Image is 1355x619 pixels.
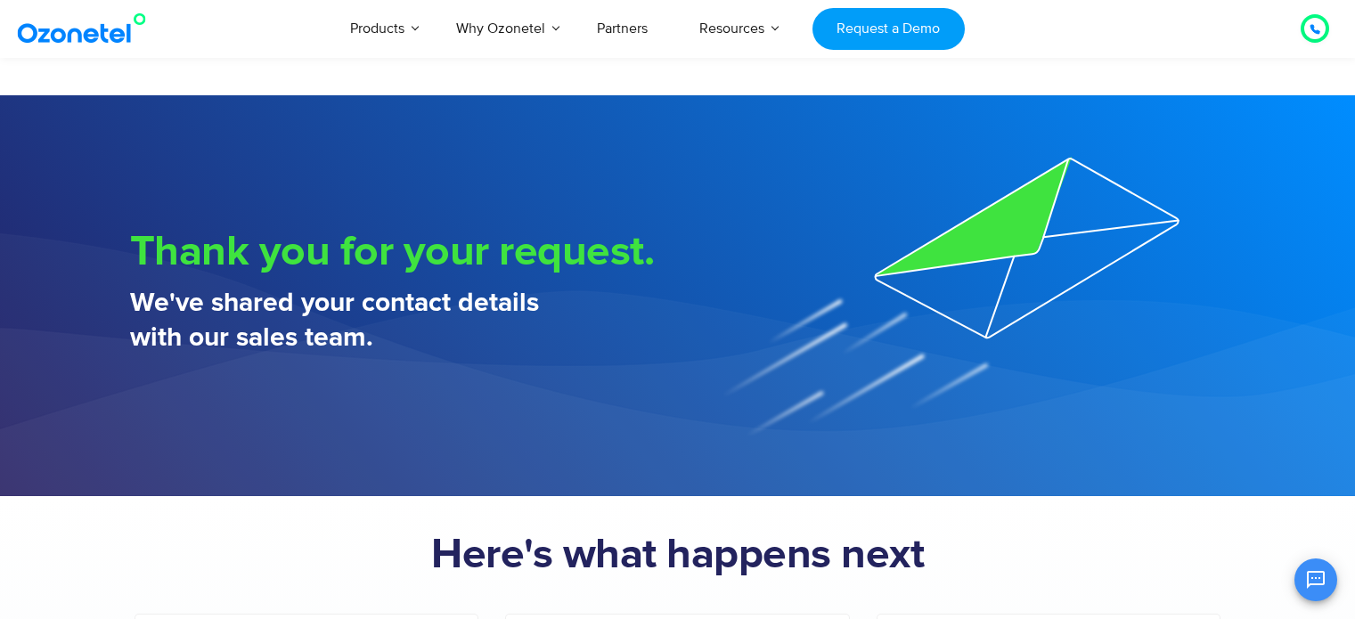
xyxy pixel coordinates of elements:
[130,228,678,277] h1: Thank you for your request.
[1294,558,1337,601] button: Open chat
[130,286,678,355] h3: We've shared your contact details with our sales team.
[812,8,965,50] a: Request a Demo
[121,530,1235,580] h2: Here's what happens next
